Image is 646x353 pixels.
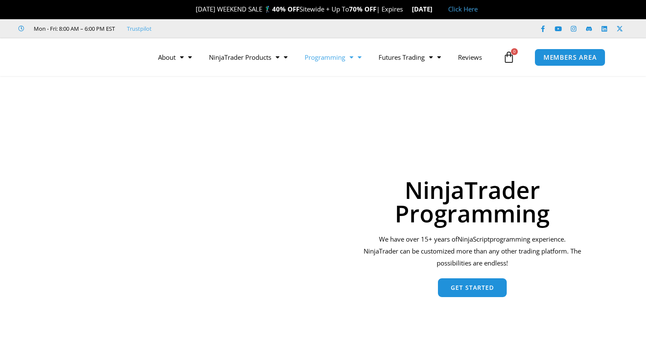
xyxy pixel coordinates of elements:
a: Futures Trading [370,47,449,67]
strong: 70% OFF [349,5,376,13]
strong: [DATE] [412,5,440,13]
span: [DATE] WEEKEND SALE 🏌️‍♂️ Sitewide + Up To | Expires [187,5,412,13]
a: Reviews [449,47,490,67]
span: MEMBERS AREA [543,54,597,61]
span: 0 [511,48,518,55]
h1: NinjaTrader Programming [361,178,584,225]
img: 🏭 [433,6,439,12]
a: 0 [490,45,528,70]
a: MEMBERS AREA [534,49,606,66]
a: Programming [296,47,370,67]
span: NinjaScript [458,235,490,243]
img: 🎉 [189,6,195,12]
a: Click Here [448,5,478,13]
a: Trustpilot [127,23,152,34]
span: Get Started [451,285,494,291]
span: Mon - Fri: 8:00 AM – 6:00 PM EST [32,23,115,34]
a: Get Started [438,278,507,297]
a: NinjaTrader Products [200,47,296,67]
span: programming experience. NinjaTrader can be customized more than any other trading platform. The p... [364,235,581,267]
nav: Menu [150,47,501,67]
div: We have over 15+ years of [361,233,584,269]
img: programming 1 | Affordable Indicators – NinjaTrader [75,121,323,335]
img: LogoAI | Affordable Indicators – NinjaTrader [31,42,123,73]
img: ⌛ [403,6,410,12]
a: About [150,47,200,67]
strong: 40% OFF [272,5,300,13]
